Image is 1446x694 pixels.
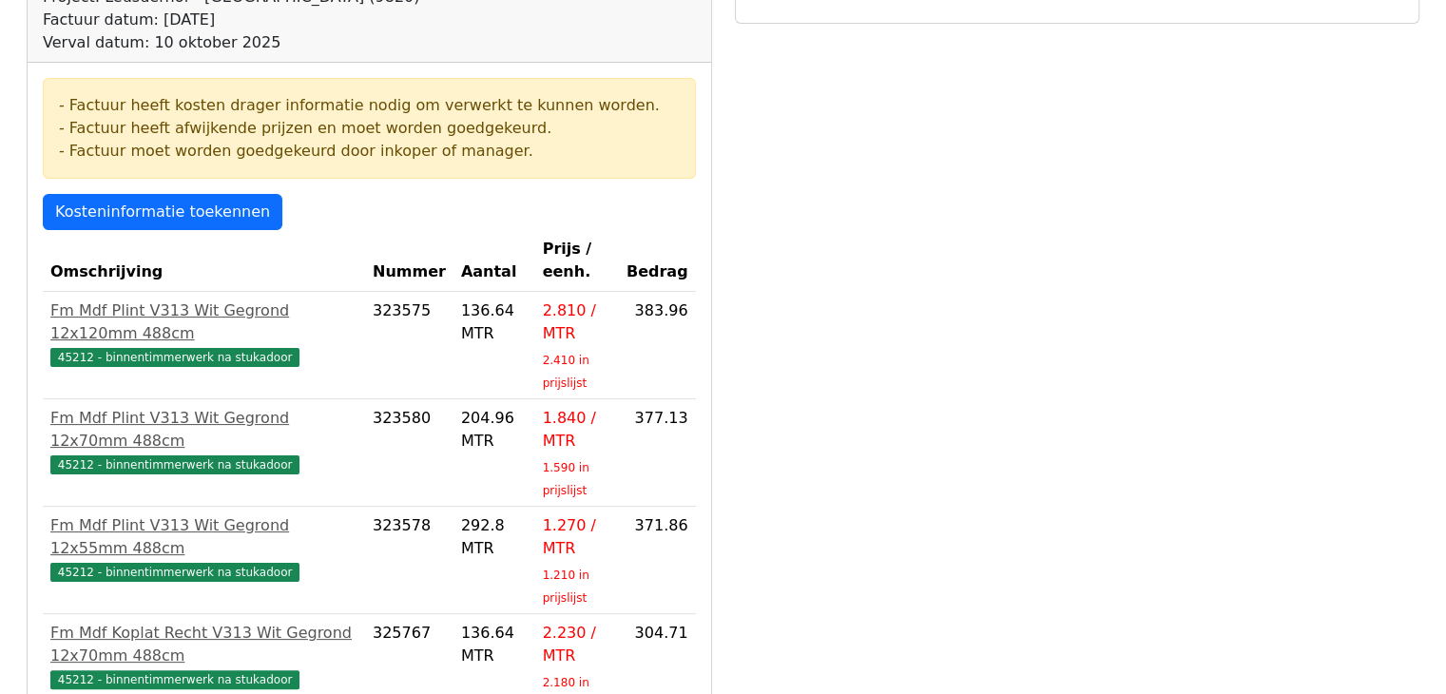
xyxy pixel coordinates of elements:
[43,230,365,292] th: Omschrijving
[50,563,299,582] span: 45212 - binnentimmerwerk na stukadoor
[617,399,695,507] td: 377.13
[453,230,535,292] th: Aantal
[50,407,357,475] a: Fm Mdf Plint V313 Wit Gegrond 12x70mm 488cm45212 - binnentimmerwerk na stukadoor
[50,622,357,690] a: Fm Mdf Koplat Recht V313 Wit Gegrond 12x70mm 488cm45212 - binnentimmerwerk na stukadoor
[50,670,299,689] span: 45212 - binnentimmerwerk na stukadoor
[43,31,419,54] div: Verval datum: 10 oktober 2025
[50,622,357,667] div: Fm Mdf Koplat Recht V313 Wit Gegrond 12x70mm 488cm
[50,514,357,560] div: Fm Mdf Plint V313 Wit Gegrond 12x55mm 488cm
[50,407,357,453] div: Fm Mdf Plint V313 Wit Gegrond 12x70mm 488cm
[617,507,695,614] td: 371.86
[461,514,528,560] div: 292.8 MTR
[50,455,299,474] span: 45212 - binnentimmerwerk na stukadoor
[50,299,357,345] div: Fm Mdf Plint V313 Wit Gegrond 12x120mm 488cm
[43,194,282,230] a: Kosteninformatie toekennen
[543,354,589,390] sub: 2.410 in prijslijst
[59,117,680,140] div: - Factuur heeft afwijkende prijzen en moet worden goedgekeurd.
[543,569,589,605] sub: 1.210 in prijslijst
[365,292,453,399] td: 323575
[617,292,695,399] td: 383.96
[50,299,357,368] a: Fm Mdf Plint V313 Wit Gegrond 12x120mm 488cm45212 - binnentimmerwerk na stukadoor
[617,230,695,292] th: Bedrag
[543,299,610,345] div: 2.810 / MTR
[461,622,528,667] div: 136.64 MTR
[543,461,589,497] sub: 1.590 in prijslijst
[365,230,453,292] th: Nummer
[543,514,610,560] div: 1.270 / MTR
[365,507,453,614] td: 323578
[543,407,610,453] div: 1.840 / MTR
[59,140,680,163] div: - Factuur moet worden goedgekeurd door inkoper of manager.
[59,94,680,117] div: - Factuur heeft kosten drager informatie nodig om verwerkt te kunnen worden.
[43,9,419,31] div: Factuur datum: [DATE]
[50,514,357,583] a: Fm Mdf Plint V313 Wit Gegrond 12x55mm 488cm45212 - binnentimmerwerk na stukadoor
[50,348,299,367] span: 45212 - binnentimmerwerk na stukadoor
[535,230,618,292] th: Prijs / eenh.
[461,407,528,453] div: 204.96 MTR
[461,299,528,345] div: 136.64 MTR
[365,399,453,507] td: 323580
[543,622,610,667] div: 2.230 / MTR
